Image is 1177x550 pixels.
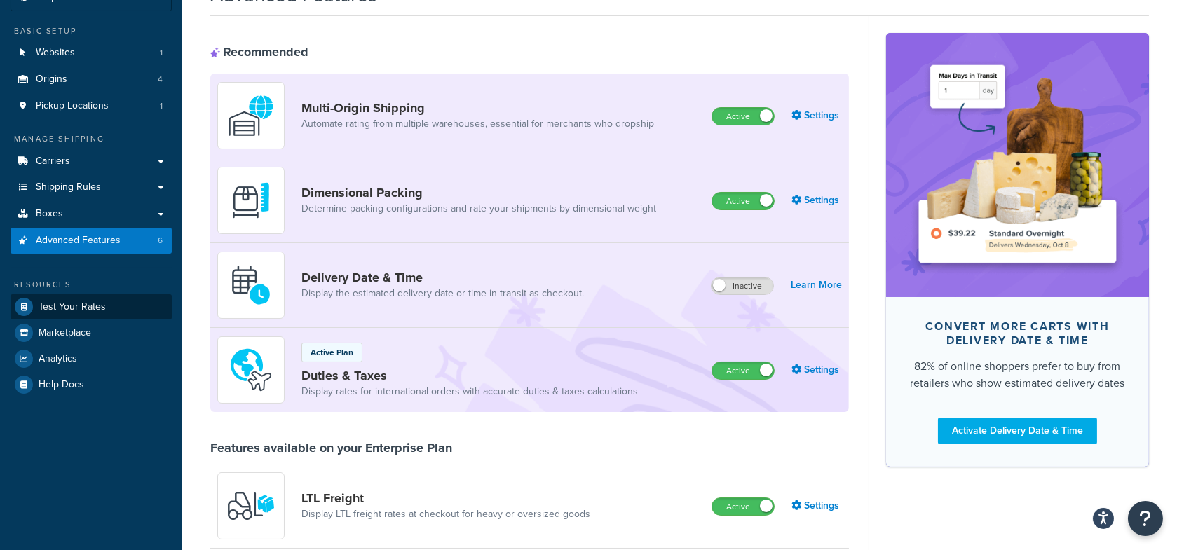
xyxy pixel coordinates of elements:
[11,228,172,254] a: Advanced Features6
[11,228,172,254] li: Advanced Features
[158,235,163,247] span: 6
[11,174,172,200] a: Shipping Rules
[791,191,842,210] a: Settings
[907,54,1128,275] img: feature-image-ddt-36eae7f7280da8017bfb280eaccd9c446f90b1fe08728e4019434db127062ab4.png
[226,261,275,310] img: gfkeb5ejjkALwAAAABJRU5ErkJggg==
[11,67,172,92] a: Origins4
[39,301,106,313] span: Test Your Rates
[226,481,275,530] img: y79ZsPf0fXUFUhFXDzUgf+ktZg5F2+ohG75+v3d2s1D9TjoU8PiyCIluIjV41seZevKCRuEjTPPOKHJsQcmKCXGdfprl3L4q7...
[301,117,654,131] a: Automate rating from multiple warehouses, essential for merchants who dropship
[301,202,656,216] a: Determine packing configurations and rate your shipments by dimensional weight
[226,91,275,140] img: WatD5o0RtDAAAAAElFTkSuQmCC
[160,47,163,59] span: 1
[301,507,590,521] a: Display LTL freight rates at checkout for heavy or oversized goods
[301,368,638,383] a: Duties & Taxes
[36,47,75,59] span: Websites
[36,100,109,112] span: Pickup Locations
[11,93,172,119] li: Pickup Locations
[791,360,842,380] a: Settings
[210,440,452,455] div: Features available on your Enterprise Plan
[226,345,275,394] img: icon-duo-feat-landed-cost-7136b061.png
[909,319,1127,348] div: Convert more carts with delivery date & time
[11,279,172,291] div: Resources
[1128,501,1163,536] button: Open Resource Center
[11,149,172,174] a: Carriers
[712,498,774,515] label: Active
[712,108,774,125] label: Active
[39,379,84,391] span: Help Docs
[11,40,172,66] li: Websites
[311,346,353,359] p: Active Plan
[11,25,172,37] div: Basic Setup
[301,490,590,506] a: LTL Freight
[11,346,172,371] a: Analytics
[210,44,308,60] div: Recommended
[36,208,63,220] span: Boxes
[712,362,774,379] label: Active
[909,358,1127,392] div: 82% of online shoppers prefer to buy from retailers who show estimated delivery dates
[39,353,77,365] span: Analytics
[11,294,172,319] a: Test Your Rates
[36,156,70,167] span: Carriers
[226,176,275,225] img: DTVBYsAAAAAASUVORK5CYII=
[39,327,91,339] span: Marketplace
[158,74,163,85] span: 4
[712,193,774,209] label: Active
[791,106,842,125] a: Settings
[791,496,842,516] a: Settings
[11,133,172,145] div: Manage Shipping
[938,418,1097,444] a: Activate Delivery Date & Time
[301,185,656,200] a: Dimensional Packing
[36,74,67,85] span: Origins
[301,270,584,285] a: Delivery Date & Time
[11,372,172,397] a: Help Docs
[11,40,172,66] a: Websites1
[301,100,654,116] a: Multi-Origin Shipping
[791,275,842,295] a: Learn More
[301,287,584,301] a: Display the estimated delivery date or time in transit as checkout.
[36,181,101,193] span: Shipping Rules
[301,385,638,399] a: Display rates for international orders with accurate duties & taxes calculations
[11,201,172,227] a: Boxes
[160,100,163,112] span: 1
[11,67,172,92] li: Origins
[712,277,773,294] label: Inactive
[36,235,121,247] span: Advanced Features
[11,93,172,119] a: Pickup Locations1
[11,320,172,345] a: Marketplace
